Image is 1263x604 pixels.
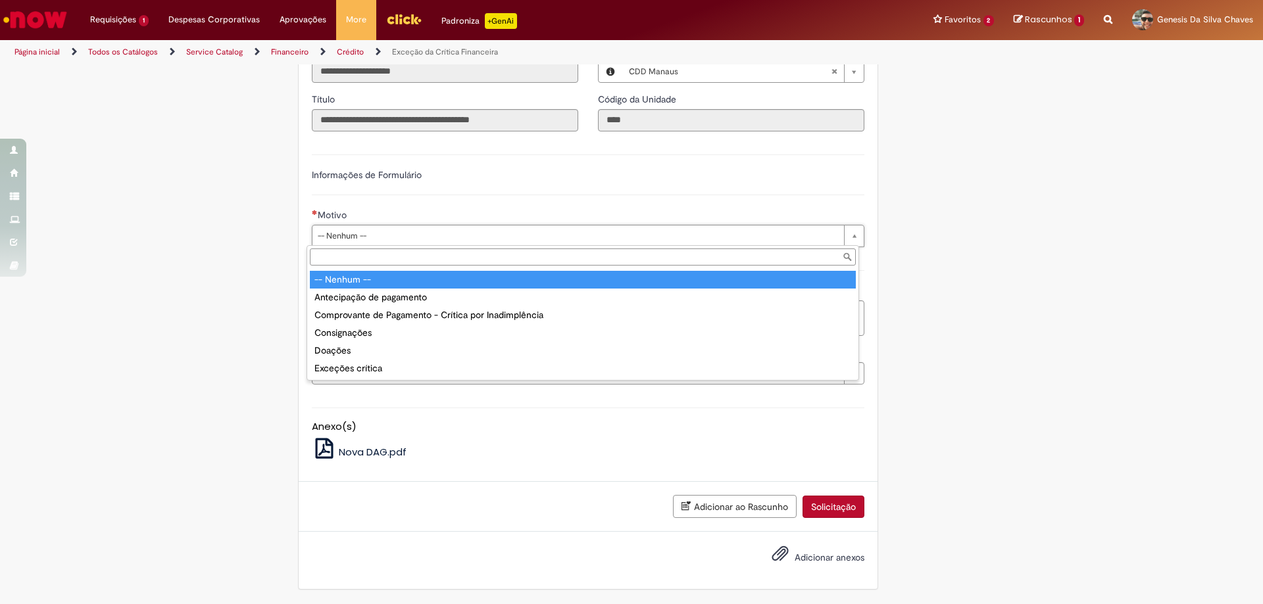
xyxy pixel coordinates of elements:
div: -- Nenhum -- [310,271,856,289]
div: Comprovante de Pagamento - Crítica por Inadimplência [310,306,856,324]
ul: Motivo [307,268,858,380]
div: Antecipação de pagamento [310,289,856,306]
div: Exceções crítica [310,360,856,377]
div: Doações [310,342,856,360]
div: Consignações [310,324,856,342]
